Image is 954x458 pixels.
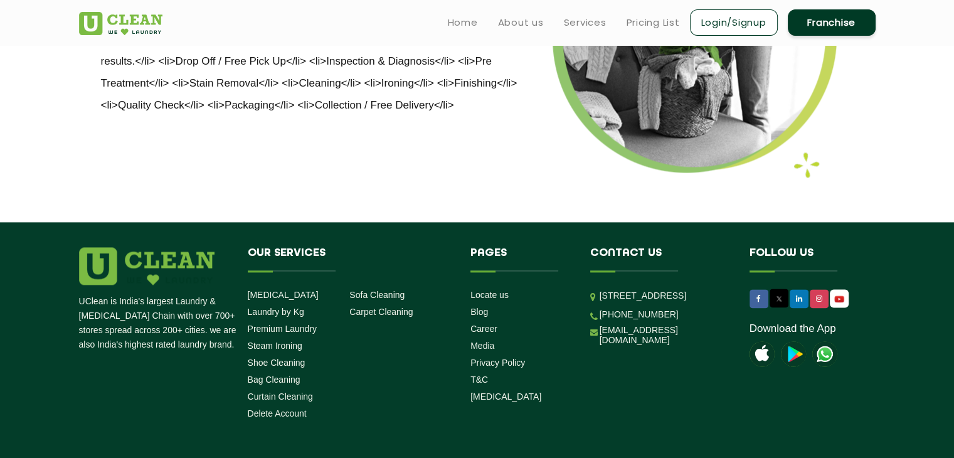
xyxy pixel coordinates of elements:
a: Login/Signup [690,9,778,36]
p: <ul> <li>Our process includes professional stain removal, followed by specialized cleaning cycles... [101,6,522,116]
a: Laundry by Kg [248,307,304,317]
a: Sofa Cleaning [349,290,405,300]
a: Bag Cleaning [248,375,300,385]
a: [PHONE_NUMBER] [600,309,679,319]
a: Carpet Cleaning [349,307,413,317]
a: Franchise [788,9,876,36]
a: [MEDICAL_DATA] [248,290,319,300]
a: About us [498,15,544,30]
p: UClean is India's largest Laundry & [MEDICAL_DATA] Chain with over 700+ stores spread across 200+... [79,294,238,352]
a: Privacy Policy [470,358,525,368]
a: Home [448,15,478,30]
a: Blog [470,307,488,317]
a: T&C [470,375,488,385]
img: apple-icon.png [750,341,775,366]
img: logo.png [79,247,215,285]
a: Delete Account [248,408,307,418]
h4: Contact us [590,247,731,271]
a: [MEDICAL_DATA] [470,391,541,402]
p: [STREET_ADDRESS] [600,289,731,303]
h4: Follow us [750,247,860,271]
img: UClean Laundry and Dry Cleaning [79,12,162,35]
h4: Our Services [248,247,452,271]
img: playstoreicon.png [781,341,806,366]
a: Services [564,15,607,30]
a: [EMAIL_ADDRESS][DOMAIN_NAME] [600,325,731,345]
a: Career [470,324,497,334]
a: Premium Laundry [248,324,317,334]
a: Pricing List [627,15,680,30]
a: Locate us [470,290,509,300]
a: Shoe Cleaning [248,358,305,368]
a: Curtain Cleaning [248,391,313,402]
a: Media [470,341,494,351]
h4: Pages [470,247,571,271]
img: UClean Laundry and Dry Cleaning [831,292,847,306]
a: Download the App [750,322,836,335]
a: Steam Ironing [248,341,302,351]
img: UClean Laundry and Dry Cleaning [812,341,837,366]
